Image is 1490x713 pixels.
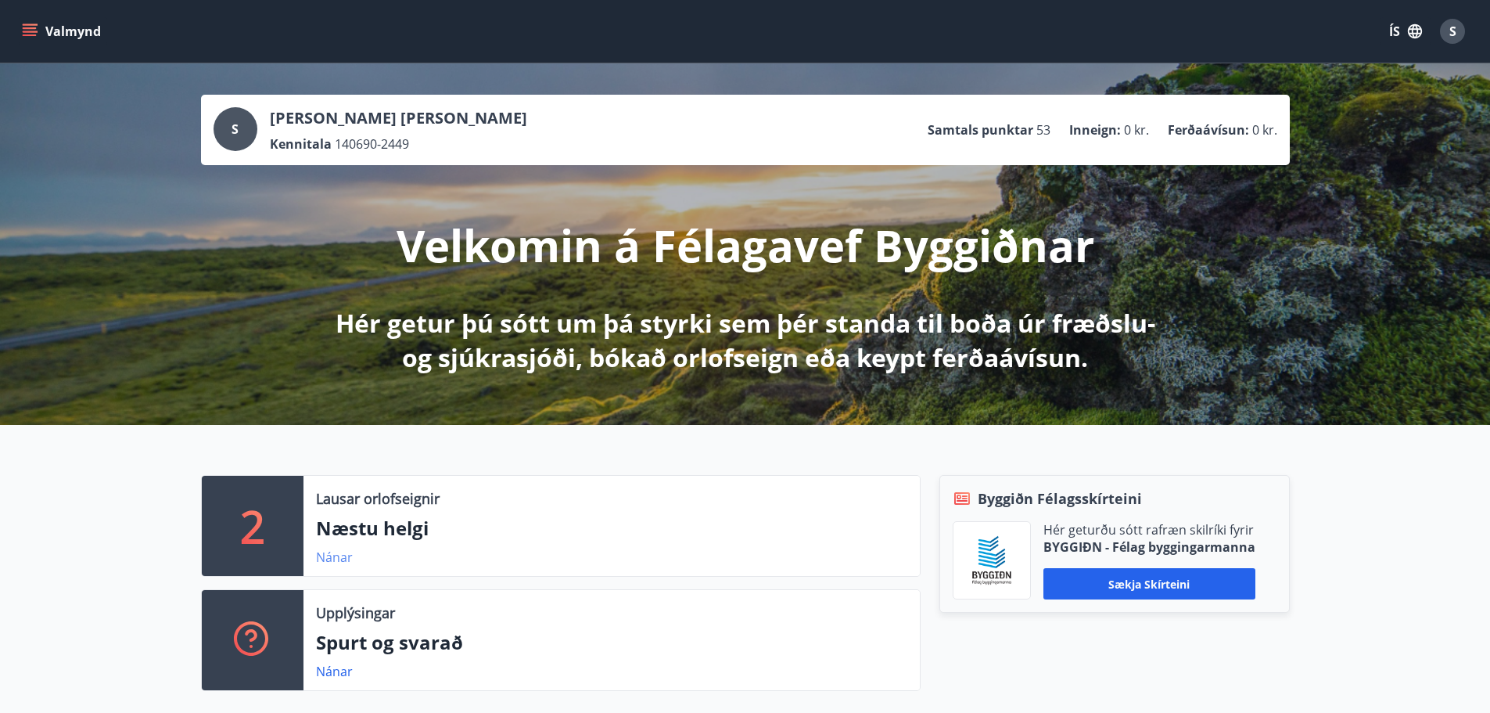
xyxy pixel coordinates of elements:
[1168,121,1249,139] p: Ferðaávísun :
[1043,568,1255,600] button: Sækja skírteini
[19,17,107,45] button: menu
[232,121,239,138] span: S
[1043,521,1255,538] p: Hér geturðu sótt rafræn skilríki fyrir
[1036,121,1050,139] span: 53
[270,135,332,153] p: Kennitala
[316,629,907,656] p: Spurt og svarað
[335,135,409,153] span: 140690-2449
[978,488,1142,509] span: Byggiðn Félagsskírteini
[1252,121,1277,139] span: 0 kr.
[332,306,1158,375] p: Hér getur þú sótt um þá styrki sem þér standa til boða úr fræðslu- og sjúkrasjóði, bókað orlofsei...
[316,488,440,509] p: Lausar orlofseignir
[316,515,907,542] p: Næstu helgi
[316,663,353,680] a: Nánar
[1434,13,1471,50] button: S
[965,534,1018,587] img: BKlGVmlTW1Qrz68WFGMFQUcXHWdQd7yePWMkvn3i.png
[270,107,527,129] p: [PERSON_NAME] [PERSON_NAME]
[316,603,395,623] p: Upplýsingar
[928,121,1033,139] p: Samtals punktar
[397,215,1094,275] p: Velkomin á Félagavef Byggiðnar
[240,496,265,556] p: 2
[1380,17,1431,45] button: ÍS
[1043,538,1255,556] p: BYGGIÐN - Félag byggingarmanna
[1069,121,1121,139] p: Inneign :
[1124,121,1149,139] span: 0 kr.
[1449,23,1456,40] span: S
[316,549,353,566] a: Nánar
